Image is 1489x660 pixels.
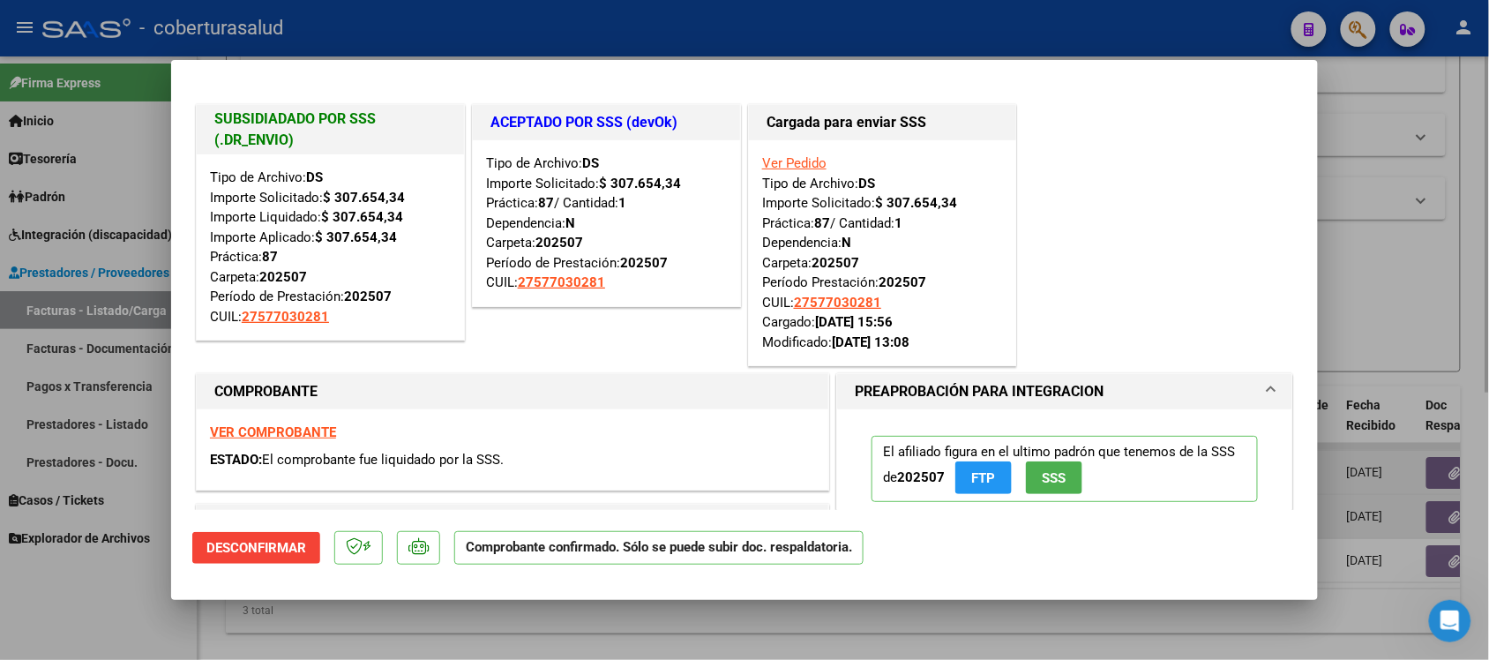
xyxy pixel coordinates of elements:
strong: $ 307.654,34 [875,195,957,211]
h1: PREAPROBACIÓN PARA INTEGRACION [855,381,1104,402]
button: FTP [955,461,1012,494]
strong: DS [306,169,323,185]
span: FTP [972,470,996,486]
strong: [DATE] 15:56 [815,314,893,330]
strong: 202507 [879,274,926,290]
button: Desconfirmar [192,532,320,564]
p: Comprobante confirmado. Sólo se puede subir doc. respaldatoria. [454,531,864,566]
strong: 1 [618,195,626,211]
strong: 202507 [344,289,392,304]
strong: 1 [894,215,902,231]
h1: SUBSIDIADADO POR SSS (.DR_ENVIO) [214,109,446,151]
strong: [DATE] 13:08 [832,334,909,350]
a: Ver Pedido [762,155,827,171]
strong: $ 307.654,34 [321,209,403,225]
strong: $ 307.654,34 [323,190,405,206]
span: Desconfirmar [206,540,306,556]
span: ESTADO: [210,452,262,468]
strong: 87 [538,195,554,211]
strong: DS [858,176,875,191]
strong: 202507 [897,469,945,485]
strong: 202507 [535,235,583,251]
h1: ACEPTADO POR SSS (devOk) [490,112,722,133]
span: SSS [1043,470,1066,486]
strong: DS [582,155,599,171]
strong: COMPROBANTE [214,383,318,400]
span: 27577030281 [518,274,605,290]
div: Tipo de Archivo: Importe Solicitado: Práctica: / Cantidad: Dependencia: Carpeta: Período de Prest... [486,154,727,293]
span: 27577030281 [794,295,881,311]
div: Tipo de Archivo: Importe Solicitado: Importe Liquidado: Importe Aplicado: Práctica: Carpeta: Perí... [210,168,451,326]
iframe: Intercom live chat [1429,600,1471,642]
span: 27577030281 [242,309,329,325]
strong: N [842,235,851,251]
strong: 87 [814,215,830,231]
strong: $ 307.654,34 [599,176,681,191]
strong: 202507 [812,255,859,271]
span: El comprobante fue liquidado por la SSS. [262,452,504,468]
h1: Cargada para enviar SSS [767,112,999,133]
span: Modificado: [762,334,909,350]
a: VER COMPROBANTE [210,424,336,440]
strong: N [565,215,575,231]
button: SSS [1026,461,1082,494]
strong: $ 307.654,34 [315,229,397,245]
p: El afiliado figura en el ultimo padrón que tenemos de la SSS de [872,436,1258,502]
div: Tipo de Archivo: Importe Solicitado: Práctica: / Cantidad: Dependencia: Carpeta: Período Prestaci... [762,154,1003,352]
strong: 87 [262,249,278,265]
strong: 202507 [259,269,307,285]
mat-expansion-panel-header: PREAPROBACIÓN PARA INTEGRACION [837,374,1292,409]
strong: 202507 [620,255,668,271]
